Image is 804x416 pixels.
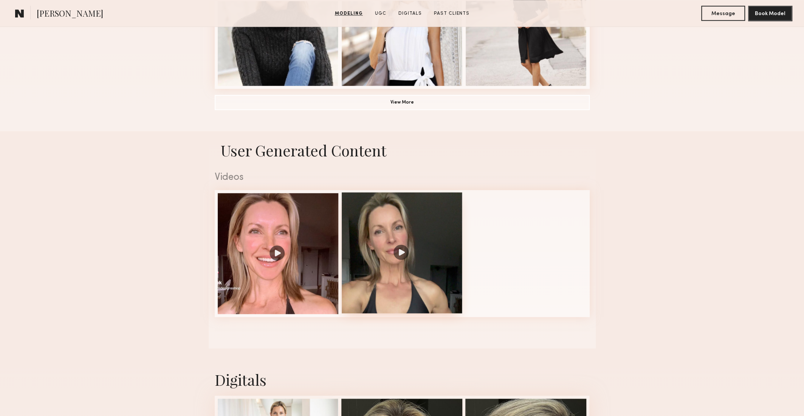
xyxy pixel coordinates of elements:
[395,10,425,17] a: Digitals
[215,370,590,390] div: Digitals
[431,10,472,17] a: Past Clients
[748,6,792,21] button: Book Model
[37,8,103,21] span: [PERSON_NAME]
[215,173,590,182] div: Videos
[209,140,596,160] h1: User Generated Content
[332,10,366,17] a: Modeling
[701,6,745,21] button: Message
[215,95,590,110] button: View More
[748,10,792,16] a: Book Model
[372,10,389,17] a: UGC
